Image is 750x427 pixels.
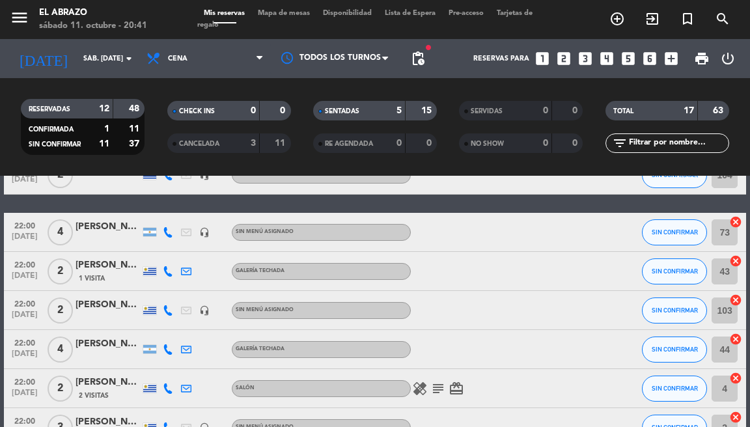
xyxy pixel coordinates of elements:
strong: 12 [99,104,109,113]
span: TOTAL [613,108,633,115]
span: 2 Visitas [79,391,109,401]
span: 4 [48,337,73,363]
span: pending_actions [410,51,426,66]
span: 22:00 [8,256,41,271]
strong: 0 [543,106,548,115]
i: subject [430,381,446,396]
i: filter_list [612,135,628,151]
i: cancel [729,294,742,307]
strong: 1 [104,124,109,133]
strong: 48 [129,104,142,113]
span: SIN CONFIRMAR [29,141,81,148]
span: Lista de Espera [378,10,442,17]
strong: 11 [99,139,109,148]
strong: 0 [572,106,580,115]
span: Salón [236,385,255,391]
span: RE AGENDADA [325,141,373,147]
i: cancel [729,215,742,228]
span: Cena [168,55,187,63]
i: turned_in_not [680,11,695,27]
i: looks_4 [598,50,615,67]
span: [DATE] [8,389,41,404]
i: headset_mic [199,305,210,316]
span: print [694,51,710,66]
i: menu [10,8,29,27]
span: 2 [48,376,73,402]
i: search [715,11,730,27]
i: card_giftcard [449,381,464,396]
span: SIN CONFIRMAR [652,307,698,314]
span: Reservas para [473,55,529,63]
button: SIN CONFIRMAR [642,337,707,363]
span: CHECK INS [179,108,215,115]
i: [DATE] [10,44,77,72]
div: [PERSON_NAME] [76,297,141,312]
i: cancel [729,333,742,346]
i: headset_mic [199,227,210,238]
div: sábado 11. octubre - 20:41 [39,20,147,33]
span: 2 [48,258,73,284]
strong: 0 [280,106,288,115]
span: RESERVADAS [29,106,70,113]
button: SIN CONFIRMAR [642,376,707,402]
strong: 3 [251,139,256,148]
span: Disponibilidad [316,10,378,17]
span: [DATE] [8,175,41,190]
span: 4 [48,219,73,245]
span: NO SHOW [471,141,504,147]
span: 1 Visita [79,273,105,284]
strong: 0 [426,139,434,148]
span: Pre-acceso [442,10,490,17]
span: SIN CONFIRMAR [652,346,698,353]
span: 22:00 [8,335,41,350]
strong: 5 [396,106,402,115]
strong: 0 [396,139,402,148]
strong: 11 [275,139,288,148]
span: 22:00 [8,217,41,232]
i: looks_two [555,50,572,67]
span: Sin menú asignado [236,307,294,312]
button: SIN CONFIRMAR [642,297,707,324]
strong: 63 [713,106,726,115]
i: healing [412,381,428,396]
i: cancel [729,411,742,424]
i: looks_one [534,50,551,67]
span: SIN CONFIRMAR [652,268,698,275]
span: 22:00 [8,296,41,310]
strong: 0 [572,139,580,148]
span: Sin menú asignado [236,172,294,177]
i: add_box [663,50,680,67]
div: [PERSON_NAME] [76,337,141,351]
button: SIN CONFIRMAR [642,258,707,284]
div: El Abrazo [39,7,147,20]
span: CANCELADA [179,141,219,147]
i: looks_6 [641,50,658,67]
input: Filtrar por nombre... [628,136,729,150]
i: looks_3 [577,50,594,67]
div: [PERSON_NAME] [76,258,141,273]
span: 2 [48,297,73,324]
span: [DATE] [8,310,41,325]
span: SIN CONFIRMAR [652,228,698,236]
span: Sin menú asignado [236,229,294,234]
span: CONFIRMADA [29,126,74,133]
strong: 0 [251,106,256,115]
i: arrow_drop_down [121,51,137,66]
span: Mis reservas [197,10,251,17]
button: SIN CONFIRMAR [642,219,707,245]
span: [DATE] [8,232,41,247]
span: Mapa de mesas [251,10,316,17]
span: SENTADAS [325,108,359,115]
div: [PERSON_NAME] [PERSON_NAME] [76,375,141,390]
i: exit_to_app [645,11,660,27]
span: SERVIDAS [471,108,503,115]
div: [PERSON_NAME] [76,219,141,234]
i: cancel [729,372,742,385]
span: [DATE] [8,350,41,365]
span: fiber_manual_record [424,44,432,51]
i: looks_5 [620,50,637,67]
strong: 11 [129,124,142,133]
i: add_circle_outline [609,11,625,27]
strong: 17 [684,106,694,115]
span: [DATE] [8,271,41,286]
